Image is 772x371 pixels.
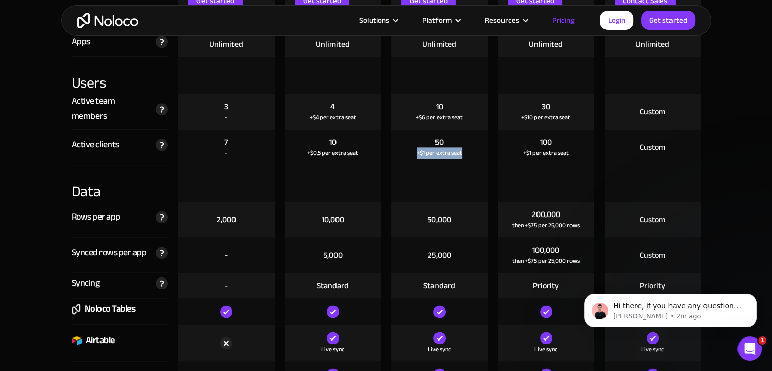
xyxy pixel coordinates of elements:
[72,57,168,94] div: Users
[330,101,335,112] div: 4
[323,250,343,261] div: 5,000
[225,250,228,261] div: -
[347,14,410,27] div: Solutions
[532,244,559,256] div: 100,000
[428,250,451,261] div: 25,000
[533,280,559,291] div: Priority
[641,11,695,30] a: Get started
[512,256,580,266] div: then +$75 per 25,000 rows
[600,11,633,30] a: Login
[640,142,665,153] div: Custom
[532,209,560,220] div: 200,000
[410,14,472,27] div: Platform
[635,39,669,50] div: Unlimited
[472,14,540,27] div: Resources
[512,220,580,230] div: then +$75 per 25,000 rows
[322,214,344,225] div: 10,000
[416,112,463,122] div: +$6 per extra seat
[72,165,168,202] div: Data
[569,272,772,344] iframe: Intercom notifications message
[72,137,119,152] div: Active clients
[534,344,557,354] div: Live sync
[485,14,519,27] div: Resources
[540,137,552,148] div: 100
[72,275,100,291] div: Syncing
[359,14,389,27] div: Solutions
[225,280,228,291] div: -
[224,101,228,112] div: 3
[427,214,451,225] div: 50,000
[85,301,136,317] div: Noloco Tables
[435,137,444,148] div: 50
[316,39,350,50] div: Unlimited
[540,14,587,27] a: Pricing
[542,101,550,112] div: 30
[317,280,349,291] div: Standard
[310,112,356,122] div: +$4 per extra seat
[417,148,462,158] div: +$1 per extra seat
[307,148,358,158] div: +$0.5 per extra seat
[224,137,228,148] div: 7
[523,148,569,158] div: +$1 per extra seat
[758,336,766,345] span: 1
[423,280,455,291] div: Standard
[329,137,337,148] div: 10
[72,209,120,225] div: Rows per app
[217,214,236,225] div: 2,000
[737,336,762,361] iframe: Intercom live chat
[77,13,138,28] a: home
[422,14,452,27] div: Platform
[72,245,147,260] div: Synced rows per app
[86,333,115,348] div: Airtable
[640,250,665,261] div: Custom
[436,101,443,112] div: 10
[209,39,243,50] div: Unlimited
[521,112,570,122] div: +$10 per extra seat
[72,94,151,124] div: Active team members
[225,112,227,122] div: -
[640,106,665,117] div: Custom
[640,214,665,225] div: Custom
[72,34,90,49] div: Apps
[321,344,344,354] div: Live sync
[641,344,664,354] div: Live sync
[422,39,456,50] div: Unlimited
[529,39,563,50] div: Unlimited
[428,344,451,354] div: Live sync
[225,148,227,158] div: -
